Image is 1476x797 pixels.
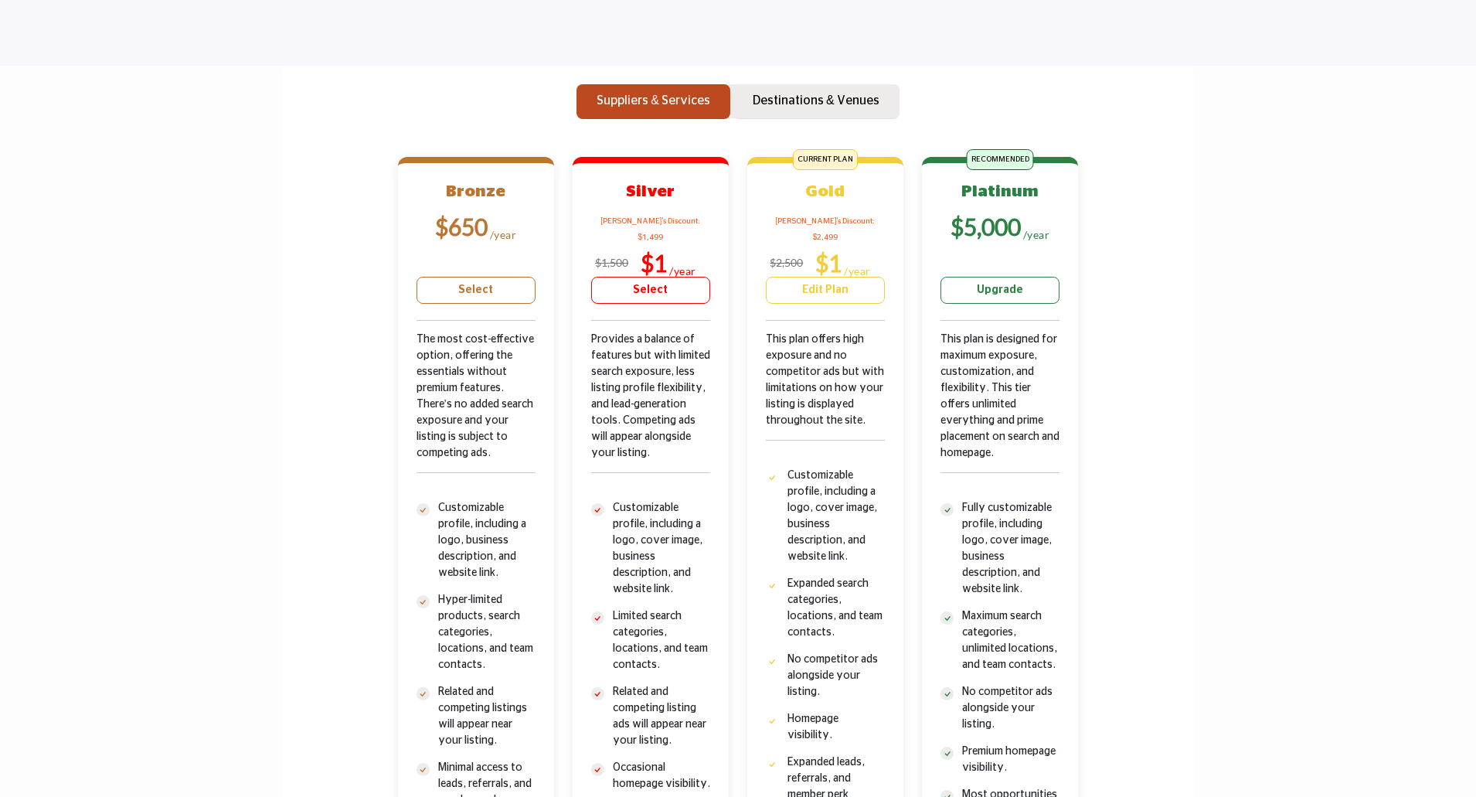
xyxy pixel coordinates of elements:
a: Edit Plan [766,277,885,304]
a: Upgrade [940,277,1059,304]
div: This plan is designed for maximum exposure, customization, and flexibility. This tier offers unli... [940,332,1059,500]
button: Destinations & Venues [733,84,900,120]
p: Related and competing listing ads will appear near your listing. [613,684,710,749]
sup: $2,500 [770,256,803,269]
p: No competitor ads alongside your listing. [962,684,1059,733]
p: Fully customizable profile, including logo, cover image, business description, and website link. [962,500,1059,598]
sub: /year [844,264,871,278]
b: $1 [815,249,842,277]
div: This plan offers high exposure and no competitor ads but with limitations on how your listing is ... [766,332,885,468]
p: Homepage visibility. [787,711,885,744]
p: Customizable profile, including a logo, business description, and website link. [438,500,536,581]
p: Maximum search categories, unlimited locations, and team contacts. [962,608,1059,673]
p: Expanded search categories, locations, and team contacts. [787,576,885,641]
b: $1 [641,249,667,277]
p: Suppliers & Services [597,91,710,110]
b: $5,000 [951,213,1021,240]
p: Limited search categories, locations, and team contacts. [613,608,710,673]
p: Related and competing listings will appear near your listing. [438,684,536,749]
div: Provides a balance of features but with limited search exposure, less listing profile flexibility... [591,332,710,500]
sub: /year [1023,228,1050,241]
sup: $1,500 [595,256,628,269]
p: Premium homepage visibility. [962,744,1059,776]
span: [PERSON_NAME]'s Discount: $1,499 [600,217,700,241]
b: Gold [805,183,845,199]
p: Customizable profile, including a logo, cover image, business description, and website link. [787,468,885,565]
sub: /year [490,228,517,241]
span: RECOMMENDED [967,149,1034,170]
span: [PERSON_NAME]'s Discount: $2,499 [775,217,875,241]
p: Occasional homepage visibility. [613,760,710,792]
b: Silver [626,183,675,199]
a: Select [591,277,710,304]
p: Customizable profile, including a logo, cover image, business description, and website link. [613,500,710,598]
b: Platinum [961,183,1039,199]
span: CURRENT PLAN [793,149,858,170]
p: No competitor ads alongside your listing. [787,652,885,700]
p: Destinations & Venues [753,91,879,110]
b: $650 [435,213,488,240]
sub: /year [669,264,696,278]
b: Bronze [446,183,505,199]
div: The most cost-effective option, offering the essentials without premium features. There’s no adde... [417,332,536,500]
a: Select [417,277,536,304]
button: Suppliers & Services [576,84,730,120]
p: Hyper-limited products, search categories, locations, and team contacts. [438,592,536,673]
